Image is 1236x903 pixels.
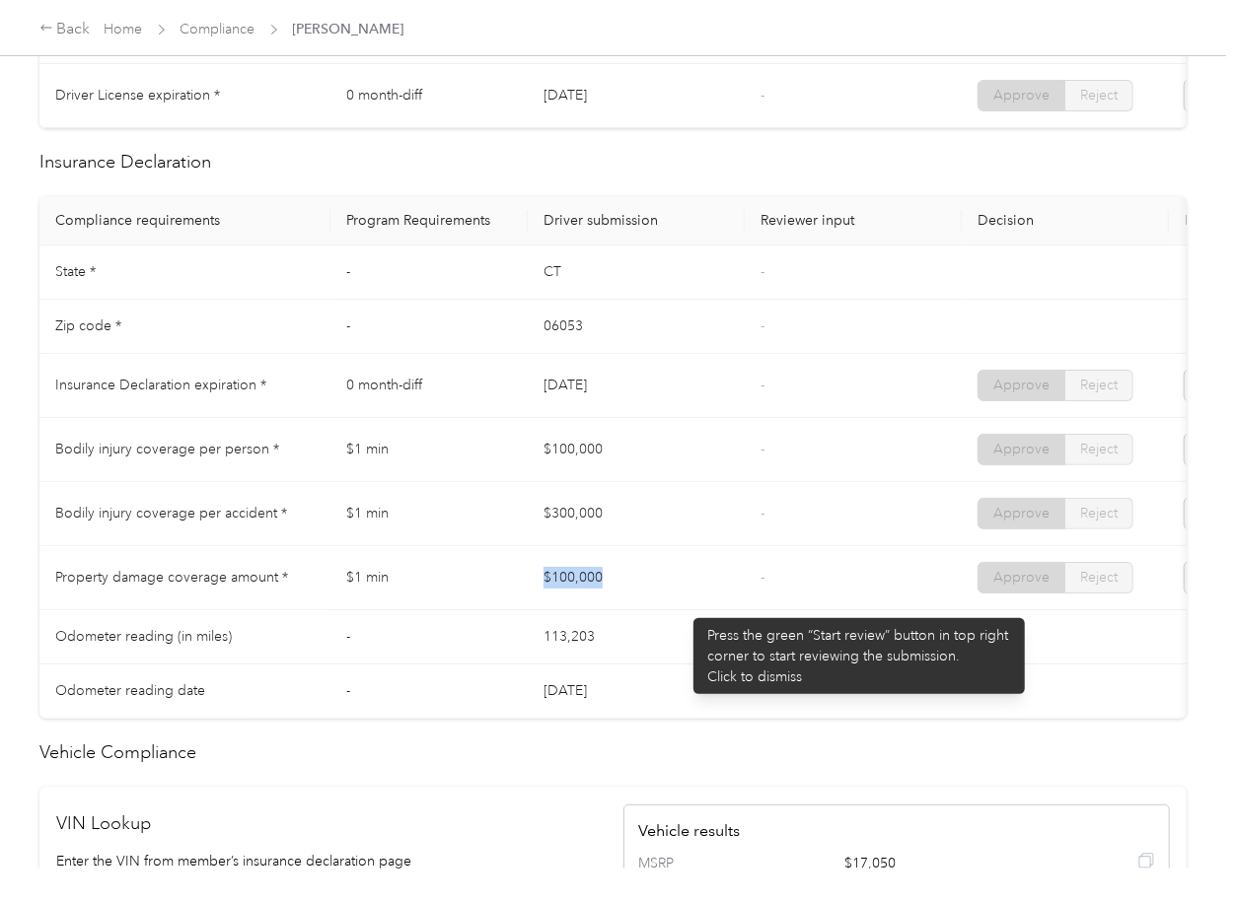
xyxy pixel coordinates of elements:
[181,21,255,37] a: Compliance
[293,19,404,39] span: [PERSON_NAME]
[39,546,330,610] td: Property damage coverage amount *
[55,569,288,586] span: Property damage coverage amount *
[761,569,764,586] span: -
[528,64,745,128] td: [DATE]
[745,196,962,245] th: Reviewer input
[55,317,121,334] span: Zip code *
[1080,441,1118,457] span: Reject
[330,196,528,245] th: Program Requirements
[1080,505,1118,521] span: Reject
[57,851,604,871] p: Enter the VIN from member’s insurance declaration page
[1080,87,1118,104] span: Reject
[528,664,745,719] td: [DATE]
[39,18,91,41] div: Back
[39,482,330,546] td: Bodily injury coverage per accident *
[330,245,528,300] td: -
[55,377,266,393] span: Insurance Declaration expiration *
[761,628,764,645] span: -
[39,610,330,664] td: Odometer reading (in miles)
[761,87,764,104] span: -
[39,245,330,300] td: State *
[330,610,528,664] td: -
[993,441,1050,457] span: Approve
[528,482,745,546] td: $300,000
[993,87,1050,104] span: Approve
[330,300,528,354] td: -
[330,64,528,128] td: 0 month-diff
[528,300,745,354] td: 06053
[330,418,528,482] td: $1 min
[105,21,143,37] a: Home
[528,354,745,418] td: [DATE]
[1126,793,1236,903] iframe: Everlance-gr Chat Button Frame
[39,418,330,482] td: Bodily injury coverage per person *
[55,505,287,521] span: Bodily injury coverage per accident *
[55,682,205,699] span: Odometer reading date
[993,505,1050,521] span: Approve
[638,819,1155,843] h4: Vehicle results
[528,245,745,300] td: CT
[761,377,764,393] span: -
[39,739,1187,766] h2: Vehicle Compliance
[761,317,764,334] span: -
[39,64,330,128] td: Driver License expiration *
[528,196,745,245] th: Driver submission
[55,87,220,104] span: Driver License expiration *
[55,628,232,645] span: Odometer reading (in miles)
[330,664,528,719] td: -
[39,354,330,418] td: Insurance Declaration expiration *
[330,546,528,610] td: $1 min
[1080,569,1118,586] span: Reject
[761,441,764,457] span: -
[528,418,745,482] td: $100,000
[528,610,745,664] td: 113,203
[761,263,764,280] span: -
[993,569,1050,586] span: Approve
[844,853,1051,874] span: $17,050
[55,263,96,280] span: State *
[39,196,330,245] th: Compliance requirements
[57,810,604,837] h2: VIN Lookup
[330,354,528,418] td: 0 month-diff
[761,682,764,699] span: -
[55,441,279,457] span: Bodily injury coverage per person *
[528,546,745,610] td: $100,000
[993,377,1050,393] span: Approve
[330,482,528,546] td: $1 min
[962,196,1169,245] th: Decision
[638,853,721,874] span: MSRP
[39,664,330,719] td: Odometer reading date
[761,505,764,521] span: -
[39,300,330,354] td: Zip code *
[39,149,1187,175] h2: Insurance Declaration
[1080,377,1118,393] span: Reject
